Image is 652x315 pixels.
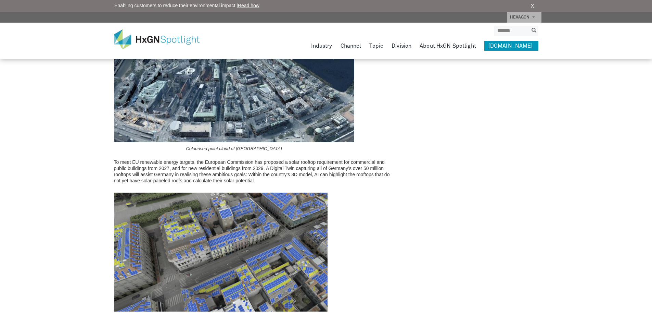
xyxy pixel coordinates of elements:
a: HEXAGON [507,12,541,23]
a: Channel [341,41,361,51]
a: Read how [238,3,259,8]
img: HxGN Spotlight [114,29,210,49]
a: About HxGN Spotlight [420,41,476,51]
p: To meet EU renewable energy targets, the European Commission has proposed a solar rooftop require... [114,159,394,184]
a: [DOMAIN_NAME] [484,41,538,51]
a: Industry [311,41,332,51]
a: Division [392,41,411,51]
a: Topic [369,41,383,51]
a: X [530,2,534,10]
p: Colourised point cloud of [GEOGRAPHIC_DATA] [114,146,354,152]
span: Enabling customers to reduce their environmental impact | [114,2,259,9]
